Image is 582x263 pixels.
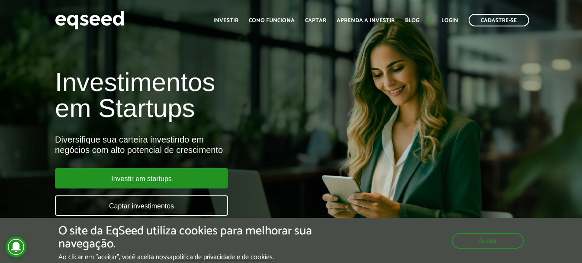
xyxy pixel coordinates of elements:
a: Login [441,18,458,23]
a: Aprenda a investir [337,18,395,23]
img: EqSeed [55,9,124,32]
a: Cadastre-se [469,14,529,26]
a: Captar investimentos [55,195,228,216]
a: Captar [305,18,326,23]
a: política de privacidade e de cookies [173,254,273,261]
a: Investir em startups [55,168,228,188]
button: Aceitar [452,233,524,249]
h1: Investimentos em Startups [55,69,333,121]
div: Diversifique sua carteira investindo em negócios com alto potencial de crescimento [55,134,333,155]
a: Blog [405,18,419,23]
h5: O site da EqSeed utiliza cookies para melhorar sua navegação. [58,224,338,251]
a: Investir [213,18,238,23]
a: Como funciona [249,18,295,23]
p: Ao clicar em "aceitar", você aceita nossa . [58,253,338,261]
